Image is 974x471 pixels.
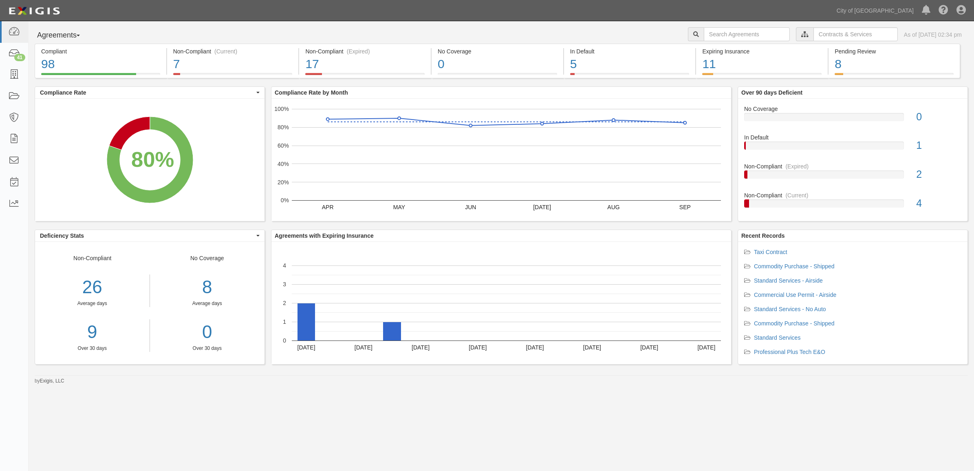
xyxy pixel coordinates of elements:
[738,162,967,170] div: Non-Compliant
[278,161,289,167] text: 40%
[754,249,787,255] a: Taxi Contract
[347,47,370,55] div: (Expired)
[299,73,431,80] a: Non-Compliant(Expired)17
[35,87,264,98] button: Compliance Rate
[785,191,808,199] div: (Current)
[910,196,967,211] div: 4
[754,306,826,312] a: Standard Services - No Auto
[412,344,430,351] text: [DATE]
[271,242,731,364] svg: A chart.
[702,55,822,73] div: 11
[738,133,967,142] div: In Default
[833,2,918,19] a: City of [GEOGRAPHIC_DATA]
[696,73,828,80] a: Expiring Insurance11
[754,349,825,355] a: Professional Plus Tech E&O
[283,337,286,344] text: 0
[271,99,731,221] svg: A chart.
[583,344,601,351] text: [DATE]
[754,277,823,284] a: Standard Services - Airside
[829,73,960,80] a: Pending Review8
[6,4,62,18] img: logo-5460c22ac91f19d4615b14bd174203de0afe785f0fc80cf4dbbc73dc1793850b.png
[465,204,476,210] text: JUN
[570,55,690,73] div: 5
[910,138,967,153] div: 1
[640,344,658,351] text: [DATE]
[607,204,619,210] text: AUG
[35,319,150,345] a: 9
[744,191,961,214] a: Non-Compliant(Current)4
[40,88,254,97] span: Compliance Rate
[813,27,898,41] input: Contracts & Services
[939,6,948,15] i: Help Center - Complianz
[278,124,289,130] text: 80%
[156,274,259,300] div: 8
[904,31,962,39] div: As of [DATE] 02:34 pm
[564,73,696,80] a: In Default5
[41,47,160,55] div: Compliant
[305,55,425,73] div: 17
[697,344,715,351] text: [DATE]
[150,254,265,352] div: No Coverage
[283,318,286,325] text: 1
[35,73,166,80] a: Compliant98
[744,105,961,134] a: No Coverage0
[741,89,802,96] b: Over 90 days Deficient
[738,105,967,113] div: No Coverage
[741,232,785,239] b: Recent Records
[41,55,160,73] div: 98
[785,162,809,170] div: (Expired)
[214,47,237,55] div: (Current)
[131,144,174,175] div: 80%
[278,142,289,149] text: 60%
[835,47,954,55] div: Pending Review
[35,274,150,300] div: 26
[438,47,557,55] div: No Coverage
[40,232,254,240] span: Deficiency Stats
[35,378,64,385] small: by
[167,73,299,80] a: Non-Compliant(Current)7
[275,232,374,239] b: Agreements with Expiring Insurance
[754,334,800,341] a: Standard Services
[275,89,348,96] b: Compliance Rate by Month
[274,106,289,112] text: 100%
[35,345,150,352] div: Over 30 days
[281,197,289,203] text: 0%
[469,344,487,351] text: [DATE]
[533,204,551,210] text: [DATE]
[35,254,150,352] div: Non-Compliant
[35,27,96,44] button: Agreements
[283,300,286,306] text: 2
[35,300,150,307] div: Average days
[35,99,264,221] svg: A chart.
[432,73,563,80] a: No Coverage0
[526,344,544,351] text: [DATE]
[156,319,259,345] a: 0
[704,27,790,41] input: Search Agreements
[14,54,25,61] div: 41
[278,179,289,185] text: 20%
[754,320,835,327] a: Commodity Purchase - Shipped
[40,378,64,384] a: Exigis, LLC
[438,55,557,73] div: 0
[910,167,967,182] div: 2
[835,55,954,73] div: 8
[156,300,259,307] div: Average days
[679,204,691,210] text: SEP
[910,110,967,124] div: 0
[283,262,286,269] text: 4
[393,204,405,210] text: MAY
[297,344,315,351] text: [DATE]
[156,345,259,352] div: Over 30 days
[283,281,286,287] text: 3
[738,191,967,199] div: Non-Compliant
[744,162,961,191] a: Non-Compliant(Expired)2
[35,230,264,241] button: Deficiency Stats
[744,133,961,162] a: In Default1
[173,47,293,55] div: Non-Compliant (Current)
[702,47,822,55] div: Expiring Insurance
